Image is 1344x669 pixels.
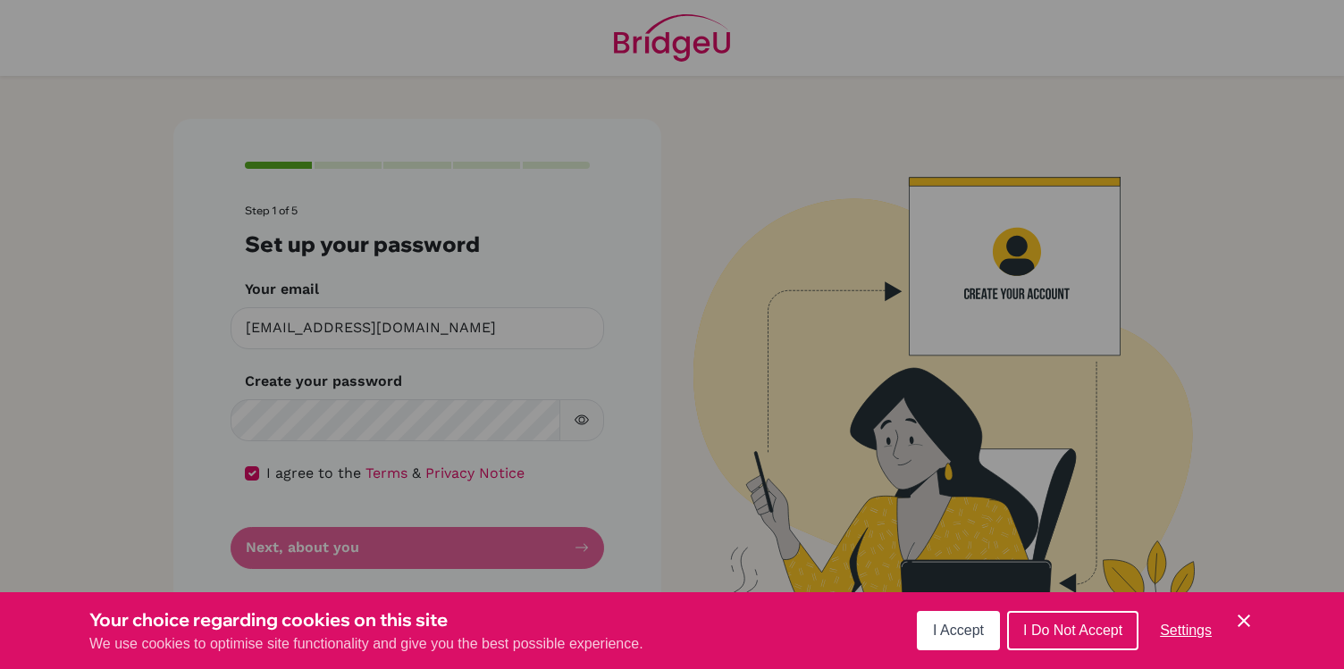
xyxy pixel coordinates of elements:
button: I Do Not Accept [1007,611,1138,650]
h3: Your choice regarding cookies on this site [89,606,643,633]
button: Settings [1146,613,1226,648]
p: We use cookies to optimise site functionality and give you the best possible experience. [89,633,643,655]
button: Save and close [1233,610,1255,631]
button: I Accept [917,611,1000,650]
span: Settings [1160,623,1212,638]
span: I Do Not Accept [1023,623,1122,638]
span: I Accept [933,623,984,638]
